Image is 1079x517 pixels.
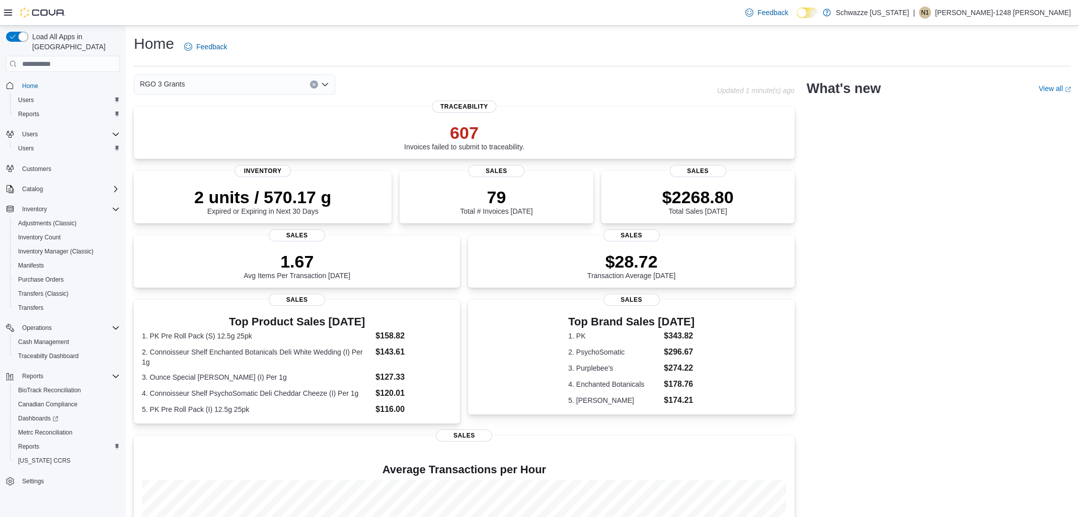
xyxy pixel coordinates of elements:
span: Reports [22,372,43,380]
dd: $120.01 [375,387,452,399]
button: Customers [2,161,124,176]
p: $2268.80 [662,187,734,207]
button: Reports [18,370,47,382]
dt: 1. PK [568,331,660,341]
a: Users [14,142,38,154]
p: | [913,7,915,19]
span: Dashboards [18,414,58,422]
a: Canadian Compliance [14,398,82,410]
span: Sales [603,229,660,241]
a: Inventory Count [14,231,65,243]
dt: 1. PK Pre Roll Pack (S) 12.5g 25pk [142,331,371,341]
button: [US_STATE] CCRS [10,454,124,468]
div: Transaction Average [DATE] [587,251,676,280]
span: Traceabilty Dashboard [14,350,120,362]
span: BioTrack Reconciliation [18,386,81,394]
dd: $178.76 [664,378,695,390]
span: Purchase Orders [18,276,64,284]
button: Metrc Reconciliation [10,425,124,440]
a: Traceabilty Dashboard [14,350,83,362]
button: Reports [10,107,124,121]
div: Avg Items Per Transaction [DATE] [244,251,350,280]
button: Catalog [18,183,47,195]
span: Users [18,128,120,140]
button: Operations [2,321,124,335]
dt: 4. Connoisseur Shelf PsychoSomatic Deli Cheddar Cheeze (I) Per 1g [142,388,371,398]
span: Reports [18,370,120,382]
a: Customers [18,163,55,175]
button: Transfers [10,301,124,315]
span: Inventory Count [18,233,61,241]
dd: $143.61 [375,346,452,358]
span: Washington CCRS [14,455,120,467]
a: Metrc Reconciliation [14,426,76,439]
div: Expired or Expiring in Next 30 Days [194,187,331,215]
span: Customers [18,162,120,175]
span: Transfers (Classic) [14,288,120,300]
span: Sales [436,429,492,442]
h2: What's new [807,80,881,97]
dt: 4. Enchanted Botanicals [568,379,660,389]
span: Purchase Orders [14,274,120,286]
div: Invoices failed to submit to traceability. [404,123,524,151]
button: Users [18,128,42,140]
button: Inventory [18,203,51,215]
span: Home [18,79,120,92]
button: Home [2,78,124,93]
span: Inventory [235,165,291,177]
button: Traceabilty Dashboard [10,349,124,363]
span: Inventory Count [14,231,120,243]
nav: Complex example [6,74,120,514]
img: Cova [20,8,65,18]
span: BioTrack Reconciliation [14,384,120,396]
button: Operations [18,322,56,334]
span: Users [18,96,34,104]
a: Purchase Orders [14,274,68,286]
span: Home [22,82,38,90]
a: Home [18,80,42,92]
span: [US_STATE] CCRS [18,457,70,465]
span: Sales [670,165,726,177]
span: Metrc Reconciliation [14,426,120,439]
a: Settings [18,475,48,487]
span: Dashboards [14,412,120,424]
button: Users [2,127,124,141]
p: 607 [404,123,524,143]
span: Transfers (Classic) [18,290,68,298]
span: Inventory [18,203,120,215]
svg: External link [1065,87,1071,93]
dd: $174.21 [664,394,695,406]
span: Canadian Compliance [18,400,78,408]
a: Reports [14,441,43,453]
span: Traceabilty Dashboard [18,352,79,360]
p: 1.67 [244,251,350,272]
span: Feedback [757,8,788,18]
button: Users [10,141,124,155]
button: Reports [10,440,124,454]
dd: $296.67 [664,346,695,358]
a: Transfers (Classic) [14,288,72,300]
span: Feedback [196,42,227,52]
span: Operations [18,322,120,334]
span: Sales [468,165,524,177]
button: Manifests [10,258,124,273]
h1: Home [134,34,174,54]
span: Operations [22,324,52,332]
span: Metrc Reconciliation [18,428,72,437]
button: Clear input [310,80,318,89]
button: BioTrack Reconciliation [10,383,124,397]
span: Manifests [18,262,44,270]
dt: 3. Ounce Special [PERSON_NAME] (I) Per 1g [142,372,371,382]
span: Users [22,130,38,138]
span: Reports [14,108,120,120]
dt: 3. Purplebee's [568,363,660,373]
span: Adjustments (Classic) [14,217,120,229]
dt: 5. PK Pre Roll Pack (I) 12.5g 25pk [142,404,371,414]
dt: 2. PsychoSomatic [568,347,660,357]
a: Reports [14,108,43,120]
a: Inventory Manager (Classic) [14,245,98,257]
span: Manifests [14,260,120,272]
dt: 2. Connoisseur Shelf Enchanted Botanicals Deli White Wedding (I) Per 1g [142,347,371,367]
span: Reports [18,443,39,451]
span: Load All Apps in [GEOGRAPHIC_DATA] [28,32,120,52]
